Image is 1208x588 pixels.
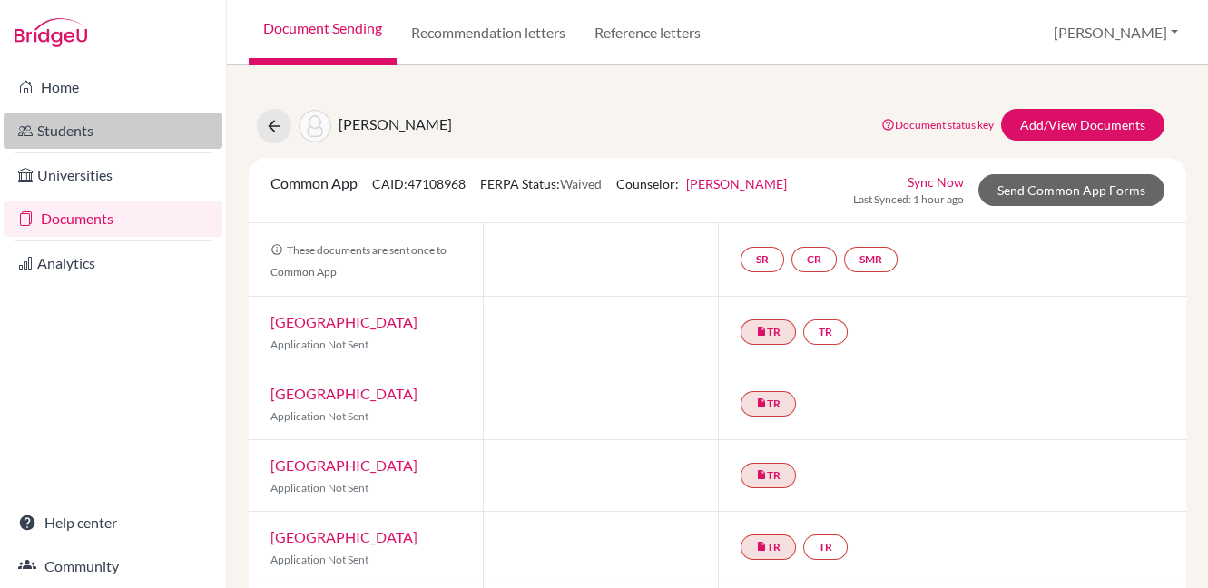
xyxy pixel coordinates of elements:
span: Common App [270,174,358,191]
span: Application Not Sent [270,338,368,351]
a: TR [803,319,848,345]
a: Document status key [881,118,994,132]
span: CAID: 47108968 [372,176,466,191]
a: [GEOGRAPHIC_DATA] [270,456,417,474]
a: [GEOGRAPHIC_DATA] [270,313,417,330]
span: Application Not Sent [270,481,368,495]
i: insert_drive_file [756,397,767,408]
span: Application Not Sent [270,409,368,423]
button: [PERSON_NAME] [1046,15,1186,50]
a: Analytics [4,245,222,281]
a: Add/View Documents [1001,109,1164,141]
a: insert_drive_fileTR [741,319,796,345]
a: SR [741,247,784,272]
a: Students [4,113,222,149]
span: [PERSON_NAME] [339,115,452,132]
a: Community [4,548,222,584]
a: CR [791,247,837,272]
a: [GEOGRAPHIC_DATA] [270,528,417,545]
span: Waived [560,176,602,191]
a: insert_drive_fileTR [741,391,796,416]
a: Sync Now [908,172,964,191]
a: [PERSON_NAME] [686,176,787,191]
img: Bridge-U [15,18,87,47]
a: insert_drive_fileTR [741,463,796,488]
i: insert_drive_file [756,469,767,480]
i: insert_drive_file [756,541,767,552]
a: Help center [4,505,222,541]
i: insert_drive_file [756,326,767,337]
span: Application Not Sent [270,553,368,566]
span: Last Synced: 1 hour ago [853,191,964,208]
span: These documents are sent once to Common App [270,243,447,279]
span: FERPA Status: [480,176,602,191]
a: SMR [844,247,898,272]
a: Documents [4,201,222,237]
a: Universities [4,157,222,193]
a: TR [803,534,848,560]
a: Home [4,69,222,105]
a: insert_drive_fileTR [741,534,796,560]
a: [GEOGRAPHIC_DATA] [270,385,417,402]
span: Counselor: [616,176,787,191]
a: Send Common App Forms [978,174,1164,206]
